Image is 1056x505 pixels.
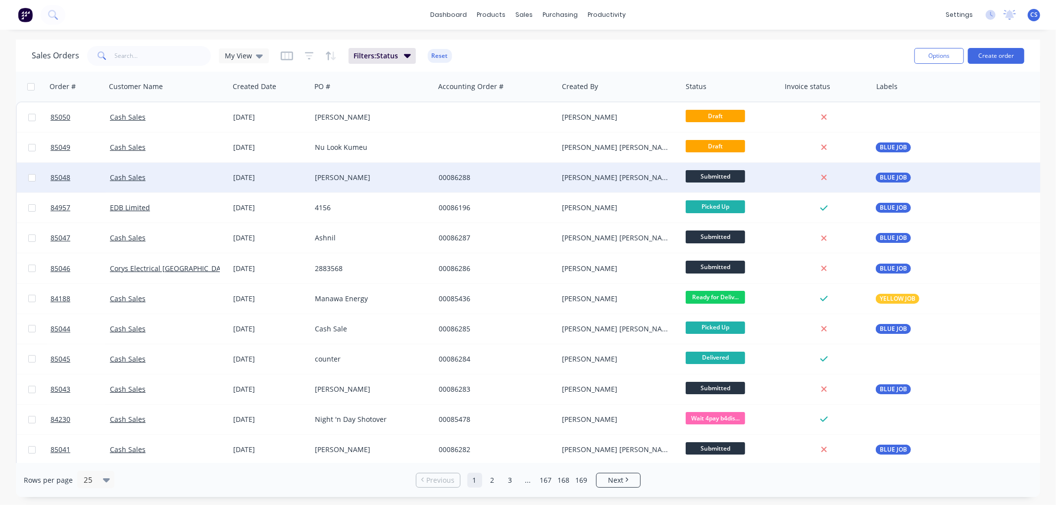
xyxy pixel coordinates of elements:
[412,473,645,488] ul: Pagination
[785,82,830,92] div: Invoice status
[233,445,307,455] div: [DATE]
[353,51,398,61] span: Filters: Status
[50,374,110,404] a: 85043
[50,344,110,374] a: 85045
[538,7,583,22] div: purchasing
[439,354,549,364] div: 00086284
[880,324,907,334] span: BLUE JOB
[315,173,425,183] div: [PERSON_NAME]
[876,384,911,394] button: BLUE JOB
[233,354,307,364] div: [DATE]
[50,223,110,253] a: 85047
[439,233,549,243] div: 00086287
[50,284,110,314] a: 84188
[686,110,745,122] span: Draft
[439,414,549,424] div: 00085478
[686,321,745,334] span: Picked Up
[583,7,631,22] div: productivity
[880,384,907,394] span: BLUE JOB
[562,294,672,304] div: [PERSON_NAME]
[50,435,110,464] a: 85041
[110,264,231,273] a: Corys Electrical [GEOGRAPHIC_DATA]
[539,473,553,488] a: Page 167
[315,264,425,274] div: 2883568
[24,475,73,485] span: Rows per page
[876,203,911,213] button: BLUE JOB
[110,354,146,364] a: Cash Sales
[115,46,211,66] input: Search...
[597,475,640,485] a: Next page
[233,233,307,243] div: [DATE]
[562,82,598,92] div: Created By
[233,173,307,183] div: [DATE]
[50,133,110,162] a: 85049
[941,7,978,22] div: settings
[686,291,745,303] span: Ready for Deliv...
[315,445,425,455] div: [PERSON_NAME]
[686,382,745,394] span: Submitted
[485,473,500,488] a: Page 2
[50,142,70,152] span: 85049
[438,82,503,92] div: Accounting Order #
[439,324,549,334] div: 00086285
[562,414,672,424] div: [PERSON_NAME]
[109,82,163,92] div: Customer Name
[50,173,70,183] span: 85048
[562,264,672,274] div: [PERSON_NAME]
[233,203,307,213] div: [DATE]
[968,48,1024,64] button: Create order
[50,324,70,334] span: 85044
[233,112,307,122] div: [DATE]
[50,264,70,274] span: 85046
[50,405,110,434] a: 84230
[439,173,549,183] div: 00086288
[880,264,907,274] span: BLUE JOB
[562,112,672,122] div: [PERSON_NAME]
[110,173,146,182] a: Cash Sales
[880,445,907,455] span: BLUE JOB
[876,324,911,334] button: BLUE JOB
[439,294,549,304] div: 00085436
[233,82,276,92] div: Created Date
[50,294,70,304] span: 84188
[880,203,907,213] span: BLUE JOB
[314,82,330,92] div: PO #
[50,203,70,213] span: 84957
[876,142,911,152] button: BLUE JOB
[426,475,454,485] span: Previous
[562,324,672,334] div: [PERSON_NAME] [PERSON_NAME]
[686,261,745,273] span: Submitted
[50,233,70,243] span: 85047
[686,82,706,92] div: Status
[110,142,146,152] a: Cash Sales
[562,203,672,213] div: [PERSON_NAME]
[686,170,745,183] span: Submitted
[233,414,307,424] div: [DATE]
[50,414,70,424] span: 84230
[349,48,416,64] button: Filters:Status
[18,7,33,22] img: Factory
[686,140,745,152] span: Draft
[315,203,425,213] div: 4156
[472,7,510,22] div: products
[439,264,549,274] div: 00086286
[562,384,672,394] div: [PERSON_NAME]
[50,193,110,223] a: 84957
[110,112,146,122] a: Cash Sales
[439,445,549,455] div: 00086282
[880,233,907,243] span: BLUE JOB
[50,112,70,122] span: 85050
[315,294,425,304] div: Manawa Energy
[876,264,911,274] button: BLUE JOB
[233,294,307,304] div: [DATE]
[686,442,745,455] span: Submitted
[574,473,589,488] a: Page 169
[686,230,745,243] span: Submitted
[880,142,907,152] span: BLUE JOB
[425,7,472,22] a: dashboard
[110,203,150,212] a: EDB Limited
[562,142,672,152] div: [PERSON_NAME] [PERSON_NAME]
[880,173,907,183] span: BLUE JOB
[110,294,146,303] a: Cash Sales
[315,324,425,334] div: Cash Sale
